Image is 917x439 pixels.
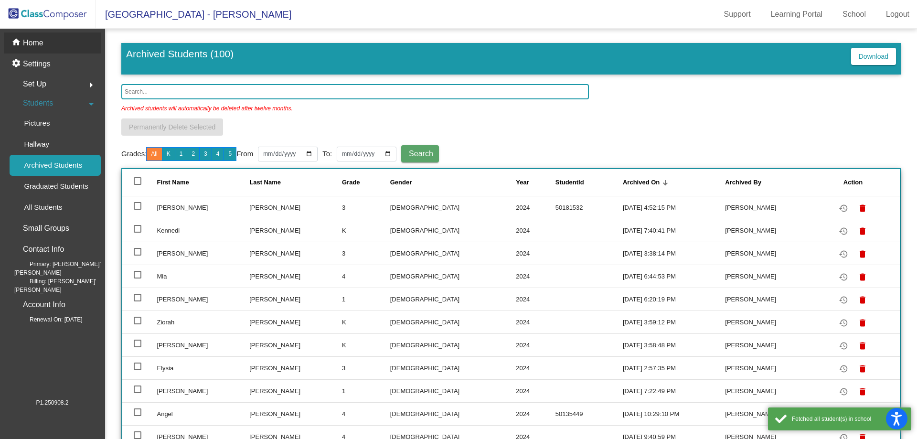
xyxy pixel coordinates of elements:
td: [DEMOGRAPHIC_DATA] [390,402,516,425]
td: [PERSON_NAME] [725,288,818,311]
h3: Archived Students (100) [126,48,234,67]
td: 2024 [516,196,555,219]
td: [PERSON_NAME] [725,379,818,402]
mat-icon: restore [838,386,849,397]
td: [PERSON_NAME] [157,242,249,265]
a: Learning Portal [763,7,831,22]
td: [PERSON_NAME] [157,333,249,356]
button: Download [851,48,896,65]
td: [DATE] 3:58:48 PM [623,333,725,356]
td: [PERSON_NAME] [725,265,818,288]
td: [DEMOGRAPHIC_DATA] [390,219,516,242]
td: [PERSON_NAME] [725,333,818,356]
p: Hallway [24,139,49,150]
mat-icon: restore [838,363,849,375]
span: Download [859,53,888,60]
button: 4 [212,147,224,161]
td: [PERSON_NAME] [157,196,249,219]
mat-icon: delete [857,248,868,260]
td: 50181532 [555,196,623,219]
td: 3 [342,356,390,379]
div: Last Name [249,178,281,187]
td: [PERSON_NAME] [249,402,342,425]
span: Permanently Delete Selected [129,123,215,131]
mat-icon: delete [857,294,868,306]
div: Gender [390,178,516,187]
div: Grade [342,178,360,187]
td: K [342,311,390,333]
div: Gender [390,178,412,187]
td: [PERSON_NAME] [249,288,342,311]
mat-icon: delete [857,271,868,283]
td: [DEMOGRAPHIC_DATA] [390,242,516,265]
mat-icon: restore [838,271,849,283]
div: Archived By [725,178,818,187]
mat-icon: restore [838,225,849,237]
mat-icon: delete [857,203,868,214]
span: Students [23,96,53,110]
td: [DATE] 4:52:15 PM [623,196,725,219]
td: [PERSON_NAME] [725,196,818,219]
td: [PERSON_NAME] [725,356,818,379]
a: Logout [878,7,917,22]
mat-icon: settings [11,58,23,70]
a: To: [322,149,332,160]
span: Renewal On: [DATE] [14,315,82,324]
td: 2024 [516,379,555,402]
div: Archived On [623,178,725,187]
td: [PERSON_NAME] [725,402,818,425]
td: [DATE] 6:20:19 PM [623,288,725,311]
mat-icon: delete [857,225,868,237]
td: [DATE] 10:29:10 PM [623,402,725,425]
div: Year [516,178,529,187]
button: All [146,147,162,161]
p: Account Info [23,298,65,311]
button: 2 [187,147,200,161]
td: [DEMOGRAPHIC_DATA] [390,311,516,333]
div: Archived On [623,178,660,187]
p: Graduated Students [24,181,88,192]
td: [PERSON_NAME] [249,379,342,402]
mat-icon: restore [838,294,849,306]
td: [DEMOGRAPHIC_DATA] [390,356,516,379]
td: [DATE] 7:40:41 PM [623,219,725,242]
a: School [835,7,874,22]
td: [PERSON_NAME] [725,311,818,333]
div: Year [516,178,555,187]
button: K [162,147,175,161]
div: Fetched all student(s) in school [792,415,904,423]
td: 2024 [516,311,555,333]
div: First Name [157,178,249,187]
div: Archived By [725,178,761,187]
span: Primary: [PERSON_NAME]' [PERSON_NAME] [14,260,101,277]
button: 3 [199,147,212,161]
button: Permanently Delete Selected [121,118,223,136]
mat-icon: delete [857,317,868,329]
div: Last Name [249,178,342,187]
mat-icon: restore [838,203,849,214]
th: Action [818,169,900,196]
td: [DATE] 7:22:49 PM [623,379,725,402]
a: Grades: [121,149,147,160]
div: StudentId [555,178,623,187]
td: [DEMOGRAPHIC_DATA] [390,379,516,402]
td: 3 [342,242,390,265]
td: 2024 [516,265,555,288]
td: [DATE] 3:38:14 PM [623,242,725,265]
td: 4 [342,265,390,288]
td: [PERSON_NAME] [249,242,342,265]
input: Search... [121,84,589,99]
span: [GEOGRAPHIC_DATA] - [PERSON_NAME] [96,7,291,22]
td: Angel [157,402,249,425]
td: Ziorah [157,311,249,333]
td: 2024 [516,333,555,356]
p: Archived students will automatically be deleted after twelve months. [121,99,293,113]
a: From [236,149,253,160]
div: First Name [157,178,189,187]
div: Grade [342,178,390,187]
td: 2024 [516,242,555,265]
button: 5 [224,147,236,161]
div: StudentId [555,178,584,187]
td: [DEMOGRAPHIC_DATA] [390,196,516,219]
td: [DEMOGRAPHIC_DATA] [390,333,516,356]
